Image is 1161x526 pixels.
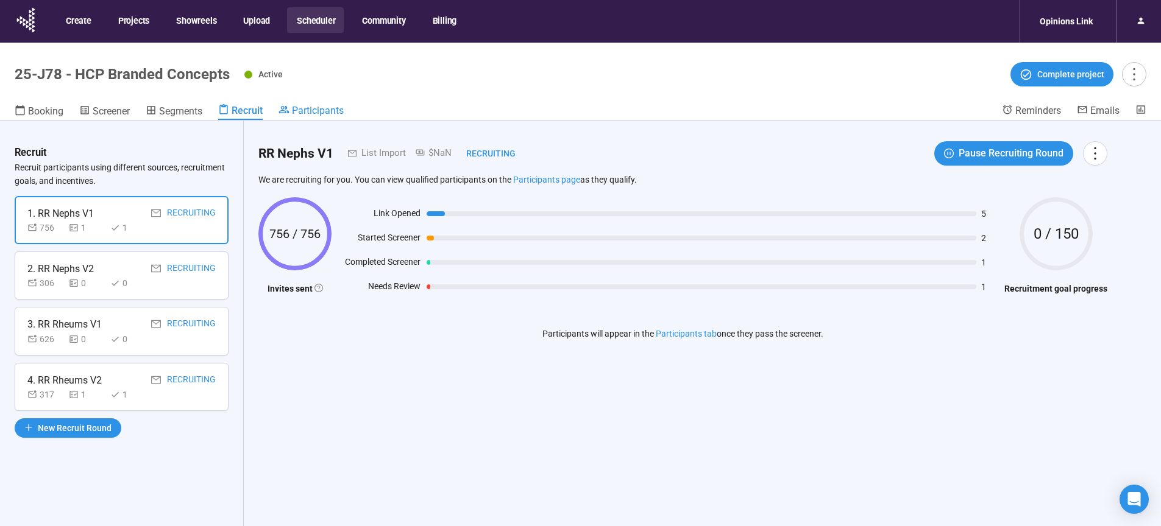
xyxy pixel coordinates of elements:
span: 0 / 150 [1020,226,1093,241]
div: 0 [69,332,105,346]
div: Started Screener [338,231,421,249]
button: Scheduler [287,7,344,33]
span: Active [258,69,283,79]
p: Recruit participants using different sources, recruitment goals, and incentives. [15,161,229,188]
div: Recruiting [167,261,216,276]
a: Emails [1077,104,1120,119]
div: 1. RR Nephs V1 [27,206,94,221]
div: $NaN [406,146,452,161]
span: 1 [981,258,998,267]
a: Participants [279,104,344,119]
button: Upload [233,7,279,33]
button: Projects [108,7,158,33]
button: pause-circlePause Recruiting Round [934,141,1073,166]
span: mail [333,149,357,158]
span: 756 / 756 [258,228,332,240]
h1: 25-J78 - HCP Branded Concepts [15,66,230,83]
div: 0 [69,276,105,290]
div: Link Opened [338,206,421,225]
span: more [1126,66,1142,82]
span: 2 [981,234,998,242]
h3: Recruit [15,145,47,161]
div: Recruiting [167,373,216,388]
div: Recruiting [167,206,216,221]
a: Screener [79,104,130,120]
span: Pause Recruiting Round [959,146,1063,161]
div: Needs Review [338,279,421,298]
a: Reminders [1002,104,1061,119]
span: Complete project [1037,68,1104,81]
div: 2. RR Nephs V2 [27,261,94,276]
div: 317 [27,388,64,401]
div: Open Intercom Messenger [1120,485,1149,514]
button: more [1122,62,1146,86]
button: Showreels [166,7,225,33]
h4: Invites sent [258,282,332,295]
button: Community [352,7,414,33]
span: 1 [981,282,998,291]
span: pause-circle [944,149,954,158]
button: Create [56,7,100,33]
button: Complete project [1010,62,1113,86]
span: mail [151,319,161,329]
a: Booking [15,104,63,120]
div: 1 [69,221,105,234]
span: Recruit [232,105,263,116]
div: 3. RR Rheums V1 [27,317,102,332]
button: Billing [423,7,466,33]
span: question-circle [314,284,323,292]
button: plusNew Recruit Round [15,418,121,438]
div: 626 [27,332,64,346]
h2: RR Nephs V1 [258,144,333,164]
span: Reminders [1015,105,1061,116]
div: 756 [27,221,64,234]
h4: Recruitment goal progress [1004,282,1107,295]
span: plus [24,423,33,432]
p: We are recruiting for you. You can view qualified participants on the as they qualify. [258,174,1107,185]
div: Opinions Link [1032,10,1100,33]
a: Participants tab [656,329,717,338]
button: more [1083,141,1107,166]
div: Completed Screener [338,255,421,273]
div: 0 [110,276,147,290]
span: Participants [292,105,344,116]
div: Recruiting [167,317,216,332]
a: Recruit [218,104,263,120]
span: mail [151,208,161,218]
a: Participants page [513,175,580,184]
div: 1 [69,388,105,401]
span: Screener [93,105,130,117]
div: Recruiting [452,147,516,160]
p: Participants will appear in the once they pass the screener. [542,327,823,340]
span: Booking [28,105,63,117]
div: 1 [110,388,147,401]
span: more [1087,145,1103,161]
div: 4. RR Rheums V2 [27,373,102,388]
div: 1 [110,221,147,234]
span: New Recruit Round [38,421,112,435]
div: List Import [357,146,406,161]
span: mail [151,264,161,273]
div: 306 [27,276,64,290]
a: Segments [146,104,202,120]
span: mail [151,375,161,385]
span: Emails [1090,105,1120,116]
div: 0 [110,332,147,346]
span: Segments [159,105,202,117]
span: 5 [981,209,998,218]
